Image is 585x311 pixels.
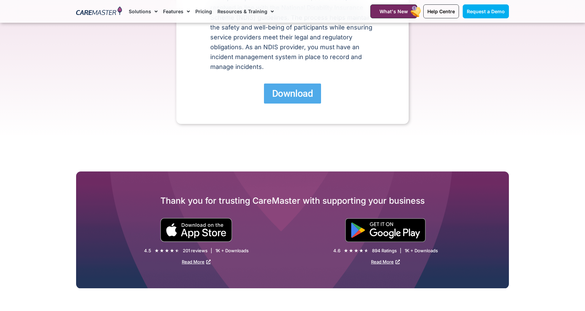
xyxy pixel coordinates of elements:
div: 201 reviews | 1K + Downloads [183,248,249,254]
a: Help Centre [423,4,459,18]
i: ★ [165,247,169,254]
a: Read More [371,259,400,264]
span: What's New [379,8,408,14]
i: ★ [155,247,159,254]
i: ★ [349,247,353,254]
span: Download [272,88,313,99]
img: "Get is on" Black Google play button. [345,218,426,242]
i: ★ [359,247,364,254]
span: Request a Demo [467,8,505,14]
div: 4.5 [144,248,151,254]
a: Read More [182,259,211,264]
i: ★ [344,247,348,254]
i: ★ [175,247,179,254]
div: 4.6 [333,248,340,254]
div: 4.5/5 [155,247,179,254]
img: small black download on the apple app store button. [160,218,232,242]
h2: Thank you for trusting CareMaster with supporting your business [76,195,509,206]
i: ★ [354,247,358,254]
a: What's New [370,4,417,18]
div: 894 Ratings | 1K + Downloads [372,248,438,254]
i: ★ [160,247,164,254]
div: 4.6/5 [344,247,369,254]
img: CareMaster Logo [76,6,122,17]
a: Download [264,84,321,104]
a: Request a Demo [463,4,509,18]
span: Help Centre [427,8,455,14]
i: ★ [364,247,369,254]
i: ★ [170,247,174,254]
